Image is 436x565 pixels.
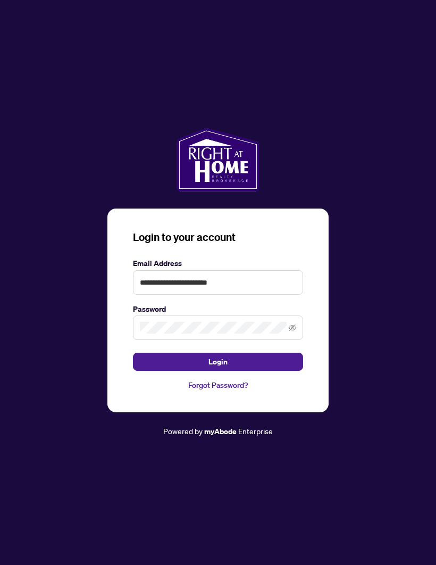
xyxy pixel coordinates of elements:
h3: Login to your account [133,230,303,245]
a: myAbode [204,426,237,437]
label: Password [133,303,303,315]
span: Powered by [163,426,203,436]
a: Forgot Password? [133,379,303,391]
button: Login [133,353,303,371]
span: eye-invisible [289,324,296,331]
label: Email Address [133,257,303,269]
span: Login [208,353,228,370]
img: ma-logo [177,128,259,192]
span: Enterprise [238,426,273,436]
